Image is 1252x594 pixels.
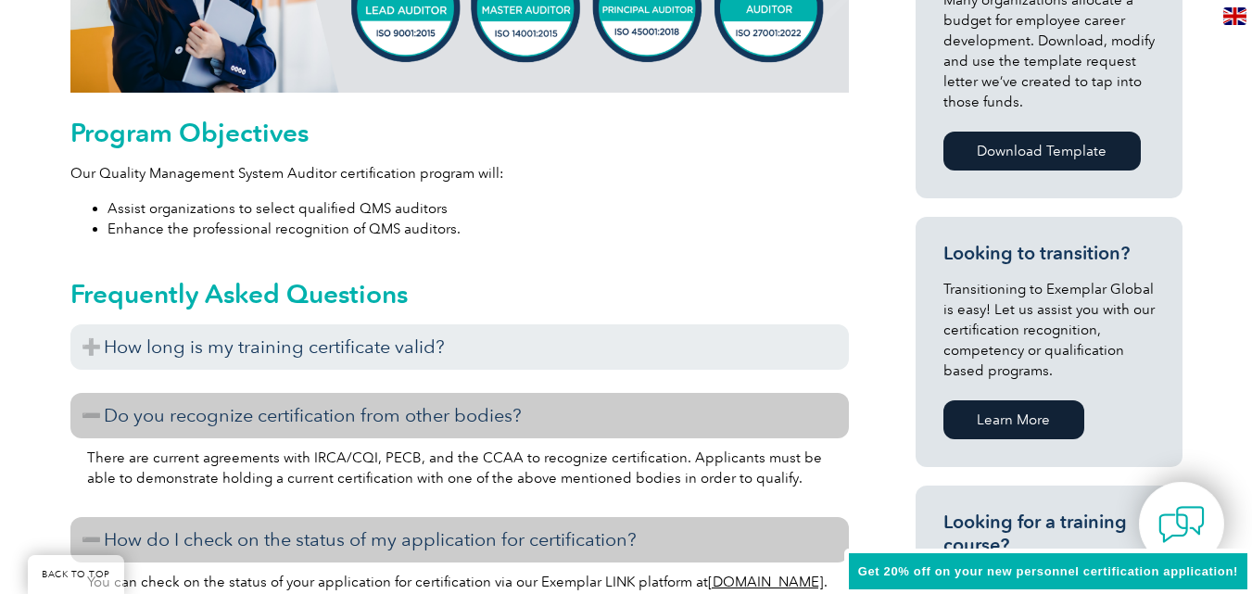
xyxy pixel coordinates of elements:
img: en [1223,7,1246,25]
a: Download Template [943,132,1141,171]
p: Transitioning to Exemplar Global is easy! Let us assist you with our certification recognition, c... [943,279,1155,381]
li: Enhance the professional recognition of QMS auditors. [107,219,849,239]
img: contact-chat.png [1158,501,1205,548]
a: Learn More [943,400,1084,439]
h3: Looking to transition? [943,242,1155,265]
p: Our Quality Management System Auditor certification program will: [70,163,849,183]
h2: Frequently Asked Questions [70,279,849,309]
h3: Do you recognize certification from other bodies? [70,393,849,438]
a: BACK TO TOP [28,555,124,594]
h3: How do I check on the status of my application for certification? [70,517,849,562]
span: Get 20% off on your new personnel certification application! [858,564,1238,578]
h3: Looking for a training course? [943,511,1155,557]
a: [DOMAIN_NAME] [708,574,824,590]
li: Assist organizations to select qualified QMS auditors [107,198,849,219]
h2: Program Objectives [70,118,849,147]
p: There are current agreements with IRCA/CQI, PECB, and the CCAA to recognize certification. Applic... [87,448,832,488]
h3: How long is my training certificate valid? [70,324,849,370]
